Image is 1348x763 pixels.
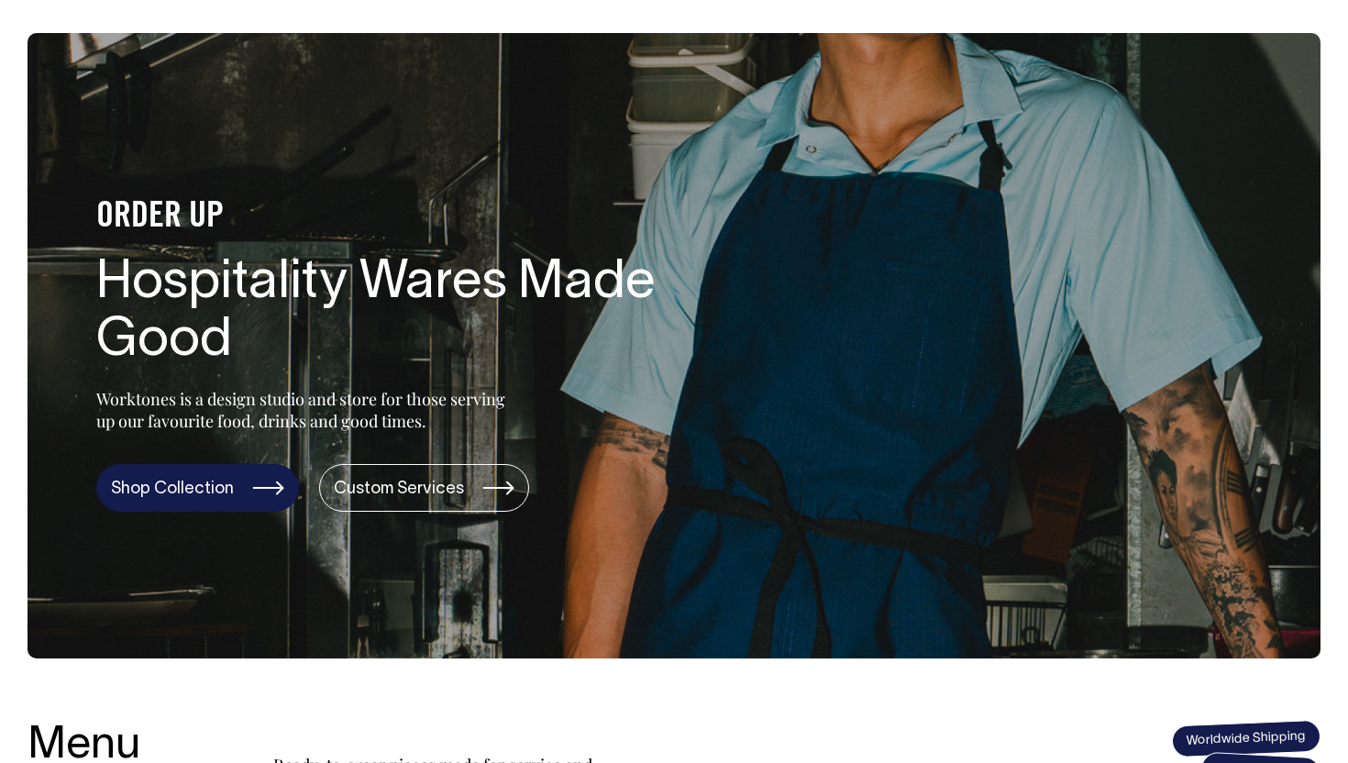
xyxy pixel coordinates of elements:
p: Worktones is a design studio and store for those serving up our favourite food, drinks and good t... [96,388,514,432]
a: Shop Collection [96,464,299,512]
span: Worldwide Shipping [1171,719,1320,757]
h1: Hospitality Wares Made Good [96,255,683,372]
h4: ORDER UP [96,198,683,237]
a: Custom Services [319,464,529,512]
